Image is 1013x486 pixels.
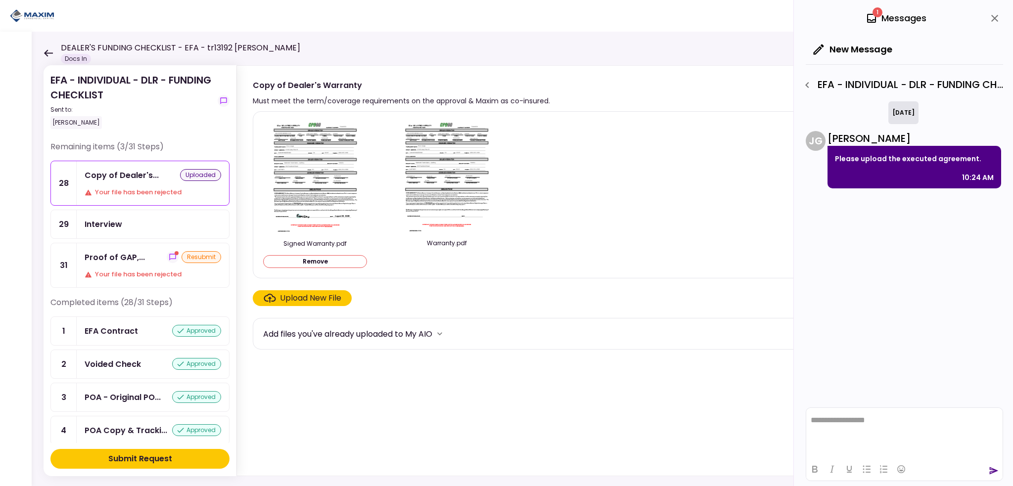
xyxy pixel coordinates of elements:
div: [PERSON_NAME] [50,116,102,129]
button: Bold [806,462,823,476]
div: POA Copy & Tracking Receipt [85,424,167,437]
div: J G [806,131,826,151]
div: uploaded [180,169,221,181]
button: Emojis [893,462,910,476]
p: Please upload the executed agreement. [835,153,994,165]
button: Numbered list [875,462,892,476]
div: 3 [51,383,77,411]
div: [DATE] [888,101,919,124]
div: Your file has been rejected [85,269,221,279]
a: 28Copy of Dealer's WarrantyuploadedYour file has been rejected [50,161,230,206]
button: Italic [824,462,840,476]
button: Remove [263,255,367,268]
span: Click here to upload the required document [253,290,352,306]
button: more [432,326,447,341]
div: Add files you've already uploaded to My AIO [263,328,432,340]
div: Your file has been rejected [85,187,221,197]
h1: DEALER'S FUNDING CHECKLIST - EFA - tr13192 [PERSON_NAME] [61,42,300,54]
div: Interview [85,218,122,230]
div: Messages [866,11,926,26]
div: Submit Request [108,453,172,465]
div: Proof of GAP, RAP (Roadway) Agreement [85,251,145,264]
button: Underline [841,462,858,476]
img: Partner icon [10,8,54,23]
button: New Message [806,37,900,62]
div: Signed Warranty.pdf [263,239,367,248]
div: Completed items (28/31 Steps) [50,297,230,316]
div: resubmit [182,251,221,263]
button: send [989,466,999,476]
div: approved [172,325,221,337]
button: Bullet list [858,462,875,476]
button: show-messages [167,251,179,263]
div: Copy of Dealer's Warranty [253,79,550,91]
div: approved [172,358,221,370]
a: 29Interview [50,210,230,239]
div: Copy of Dealer's WarrantyMust meet the term/coverage requirements on the approval & Maxim as co-i... [236,65,993,476]
div: approved [172,424,221,436]
div: [PERSON_NAME] [828,131,1001,146]
div: approved [172,391,221,403]
a: 1EFA Contractapproved [50,316,230,346]
div: 31 [51,243,77,287]
div: Remaining items (3/31 Steps) [50,141,230,161]
div: EFA - INDIVIDUAL - DLR - FUNDING CHECKLIST - Copy of Dealer's Warranty [799,77,1003,93]
div: Voided Check [85,358,141,370]
a: 2Voided Checkapproved [50,350,230,379]
div: Sent to: [50,105,214,114]
div: 29 [51,210,77,238]
button: show-messages [218,95,230,107]
button: close [986,10,1003,27]
a: 3POA - Original POA (not CA or GA)approved [50,383,230,412]
a: 31Proof of GAP, RAP (Roadway) Agreementshow-messagesresubmitYour file has been rejected [50,243,230,288]
div: Upload New File [280,292,341,304]
div: 1 [51,317,77,345]
div: Warranty.pdf [395,239,499,248]
button: Submit Request [50,449,230,469]
iframe: Rich Text Area [806,408,1003,457]
div: 10:24 AM [962,172,994,183]
div: EFA Contract [85,325,138,337]
div: POA - Original POA (not CA or GA) [85,391,161,403]
div: Copy of Dealer's Warranty [85,169,159,181]
div: 2 [51,350,77,378]
span: 1 [873,7,882,17]
div: EFA - INDIVIDUAL - DLR - FUNDING CHECKLIST [50,73,214,129]
div: 4 [51,416,77,444]
a: 4POA Copy & Tracking Receiptapproved [50,416,230,445]
div: Docs In [61,54,91,64]
div: 28 [51,161,77,205]
div: Must meet the term/coverage requirements on the approval & Maxim as co-insured. [253,95,550,107]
